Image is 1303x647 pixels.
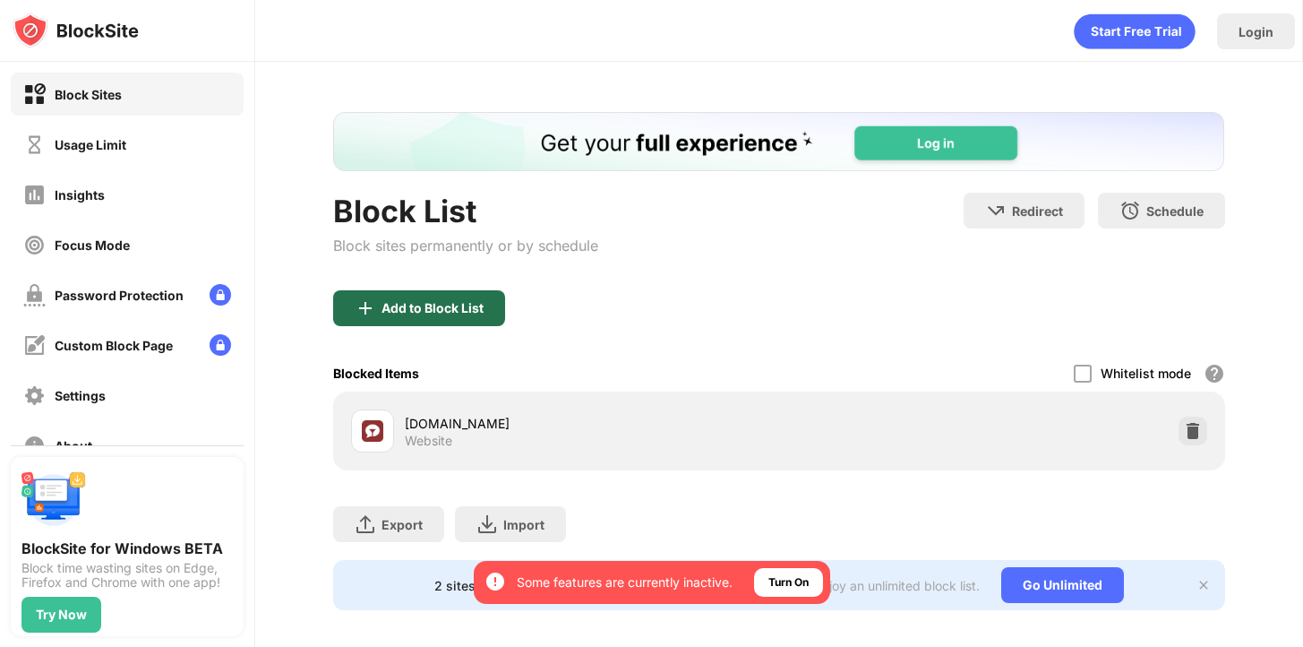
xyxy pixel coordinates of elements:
div: animation [1074,13,1196,49]
img: error-circle-white.svg [484,571,506,592]
img: about-off.svg [23,435,46,457]
div: Some features are currently inactive. [517,574,733,591]
img: insights-off.svg [23,184,46,206]
div: Blocked Items [333,366,419,381]
div: Schedule [1146,203,1204,219]
div: Website [405,433,452,449]
div: [DOMAIN_NAME] [405,414,779,433]
img: focus-off.svg [23,234,46,256]
div: Block time wasting sites on Edge, Firefox and Chrome with one app! [21,561,233,590]
iframe: Banner [333,112,1224,171]
img: lock-menu.svg [210,334,231,356]
div: Import [503,517,544,532]
div: Custom Block Page [55,338,173,353]
img: password-protection-off.svg [23,284,46,306]
img: time-usage-off.svg [23,134,46,156]
div: Insights [55,187,105,203]
div: Go Unlimited [1001,567,1124,603]
div: Block List [333,193,598,229]
div: Turn On [768,574,809,591]
div: Block sites permanently or by schedule [333,237,598,254]
div: Whitelist mode [1101,366,1191,381]
div: Settings [55,388,106,403]
img: settings-off.svg [23,384,46,407]
div: Add to Block List [381,301,484,315]
div: Login [1239,24,1273,39]
img: customize-block-page-off.svg [23,334,46,357]
div: Block Sites [55,87,122,102]
div: Export [381,517,423,532]
img: x-button.svg [1196,578,1211,592]
div: BlockSite for Windows BETA [21,539,233,557]
div: Focus Mode [55,237,130,253]
img: logo-blocksite.svg [13,13,139,48]
div: 2 sites left to add to your block list. [434,578,647,593]
img: lock-menu.svg [210,284,231,306]
img: push-desktop.svg [21,468,86,532]
img: favicons [362,420,383,442]
div: Usage Limit [55,137,126,152]
div: Password Protection [55,288,184,303]
img: block-on.svg [23,83,46,106]
div: Try Now [36,608,87,622]
div: Redirect [1012,203,1063,219]
div: About [55,438,92,453]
